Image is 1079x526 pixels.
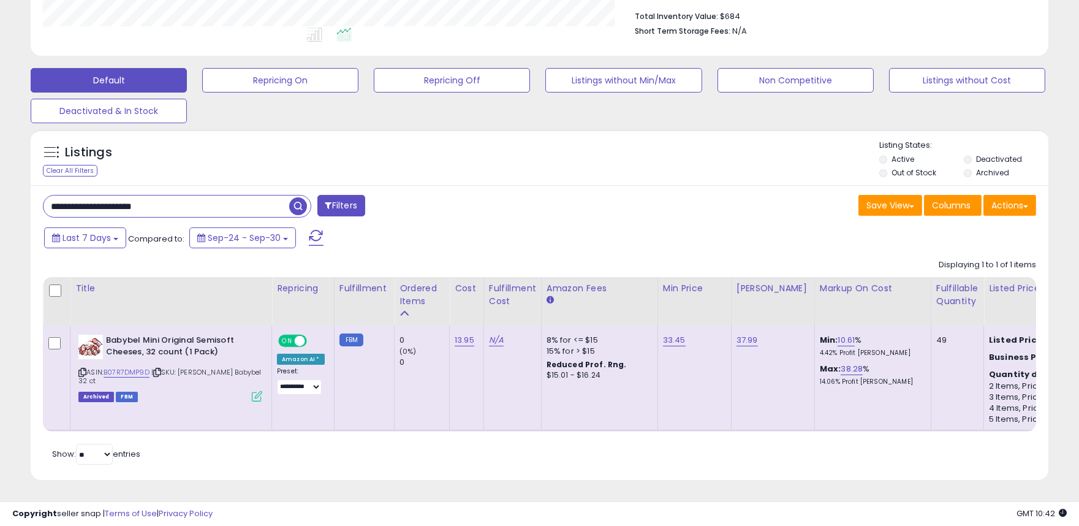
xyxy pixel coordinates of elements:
[78,392,114,402] span: Listings that have been deleted from Seller Central
[202,68,358,93] button: Repricing On
[892,154,914,164] label: Active
[279,336,295,346] span: ON
[374,68,530,93] button: Repricing Off
[841,363,863,375] a: 38.28
[78,335,262,400] div: ASIN:
[277,354,325,365] div: Amazon AI *
[1017,508,1067,519] span: 2025-10-8 10:42 GMT
[858,195,922,216] button: Save View
[814,277,931,326] th: The percentage added to the cost of goods (COGS) that forms the calculator for Min & Max prices.
[78,335,103,359] img: 51Uvfp+VEYL._SL40_.jpg
[736,334,758,346] a: 37.99
[159,508,213,519] a: Privacy Policy
[879,140,1048,151] p: Listing States:
[399,346,417,356] small: (0%)
[820,363,841,375] b: Max:
[924,195,982,216] button: Columns
[105,508,157,519] a: Terms of Use
[44,227,126,248] button: Last 7 Days
[104,367,150,378] a: B07R7DMP9D
[339,334,363,346] small: FBM
[12,508,57,519] strong: Copyright
[455,282,479,295] div: Cost
[31,99,187,123] button: Deactivated & In Stock
[732,25,747,37] span: N/A
[31,68,187,93] button: Default
[936,335,974,346] div: 49
[65,144,112,161] h5: Listings
[820,282,926,295] div: Markup on Cost
[635,8,1027,23] li: $684
[820,335,922,357] div: %
[547,282,653,295] div: Amazon Fees
[128,233,184,245] span: Compared to:
[820,334,838,346] b: Min:
[106,335,255,360] b: Babybel Mini Original Semisoft Cheeses, 32 count (1 Pack)
[547,295,554,306] small: Amazon Fees.
[820,378,922,386] p: 14.06% Profit [PERSON_NAME]
[547,346,648,357] div: 15% for > $15
[717,68,874,93] button: Non Competitive
[545,68,702,93] button: Listings without Min/Max
[989,368,1077,380] b: Quantity discounts
[820,349,922,357] p: 4.42% Profit [PERSON_NAME]
[976,154,1022,164] label: Deactivated
[663,334,686,346] a: 33.45
[635,11,718,21] b: Total Inventory Value:
[208,232,281,244] span: Sep-24 - Sep-30
[892,167,936,178] label: Out of Stock
[277,367,325,395] div: Preset:
[736,282,809,295] div: [PERSON_NAME]
[455,334,474,346] a: 13.95
[399,335,449,346] div: 0
[399,282,444,308] div: Ordered Items
[547,335,648,346] div: 8% for <= $15
[838,334,855,346] a: 10.61
[116,392,138,402] span: FBM
[399,357,449,368] div: 0
[983,195,1036,216] button: Actions
[932,199,971,212] span: Columns
[277,282,329,295] div: Repricing
[489,334,504,346] a: N/A
[339,282,389,295] div: Fulfillment
[989,334,1045,346] b: Listed Price:
[75,282,267,295] div: Title
[78,367,262,386] span: | SKU: [PERSON_NAME] Babybel 32 ct
[317,195,365,216] button: Filters
[635,26,730,36] b: Short Term Storage Fees:
[889,68,1045,93] button: Listings without Cost
[52,448,140,460] span: Show: entries
[939,259,1036,271] div: Displaying 1 to 1 of 1 items
[547,370,648,381] div: $15.01 - $16.24
[820,364,922,386] div: %
[12,508,213,520] div: seller snap | |
[62,232,111,244] span: Last 7 Days
[936,282,979,308] div: Fulfillable Quantity
[663,282,726,295] div: Min Price
[489,282,536,308] div: Fulfillment Cost
[305,336,325,346] span: OFF
[43,165,97,177] div: Clear All Filters
[989,351,1056,363] b: Business Price:
[976,167,1009,178] label: Archived
[189,227,296,248] button: Sep-24 - Sep-30
[547,359,627,370] b: Reduced Prof. Rng.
